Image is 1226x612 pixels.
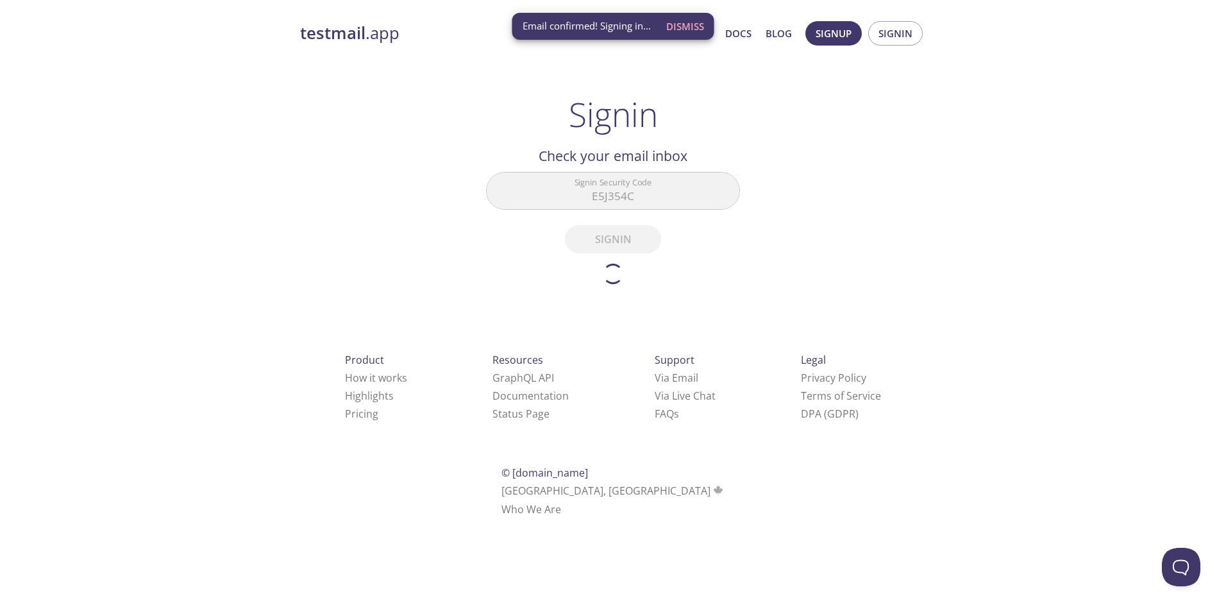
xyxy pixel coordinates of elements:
[725,25,752,42] a: Docs
[801,371,866,385] a: Privacy Policy
[501,466,588,480] span: © [DOMAIN_NAME]
[666,18,704,35] span: Dismiss
[655,353,694,367] span: Support
[878,25,912,42] span: Signin
[801,389,881,403] a: Terms of Service
[655,389,716,403] a: Via Live Chat
[300,22,365,44] strong: testmail
[492,407,550,421] a: Status Page
[501,502,561,516] a: Who We Are
[801,407,859,421] a: DPA (GDPR)
[300,22,601,44] a: testmail.app
[868,21,923,46] button: Signin
[345,371,407,385] a: How it works
[345,389,394,403] a: Highlights
[345,353,384,367] span: Product
[655,371,698,385] a: Via Email
[523,19,651,33] span: Email confirmed! Signing in...
[655,407,679,421] a: FAQ
[486,145,740,167] h2: Check your email inbox
[805,21,862,46] button: Signup
[816,25,852,42] span: Signup
[492,371,554,385] a: GraphQL API
[661,14,709,38] button: Dismiss
[501,484,725,498] span: [GEOGRAPHIC_DATA], [GEOGRAPHIC_DATA]
[492,389,569,403] a: Documentation
[766,25,792,42] a: Blog
[1162,548,1200,586] iframe: Help Scout Beacon - Open
[801,353,826,367] span: Legal
[569,95,658,133] h1: Signin
[345,407,378,421] a: Pricing
[492,353,543,367] span: Resources
[674,407,679,421] span: s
